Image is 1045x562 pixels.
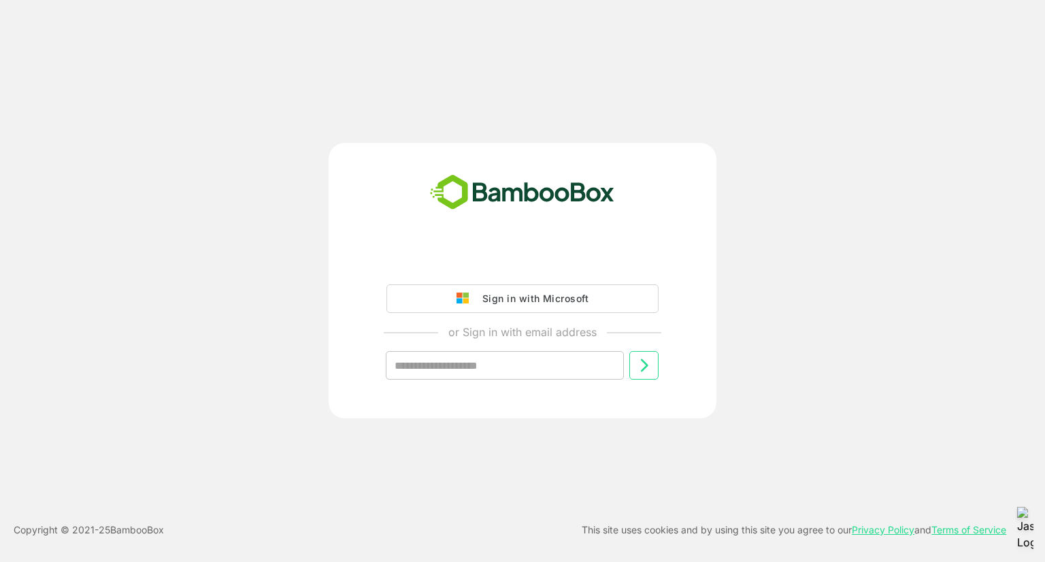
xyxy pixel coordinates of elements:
img: google [457,293,476,305]
button: Sign in with Microsoft [386,284,659,313]
p: or Sign in with email address [448,324,597,340]
iframe: Knap til Log ind med Google [380,246,665,276]
img: bamboobox [422,170,622,215]
a: Terms of Service [931,524,1006,535]
a: Privacy Policy [852,524,914,535]
p: This site uses cookies and by using this site you agree to our and [582,522,1006,538]
p: Copyright © 2021- 25 BambooBox [14,522,164,538]
div: Sign in with Microsoft [476,290,588,308]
